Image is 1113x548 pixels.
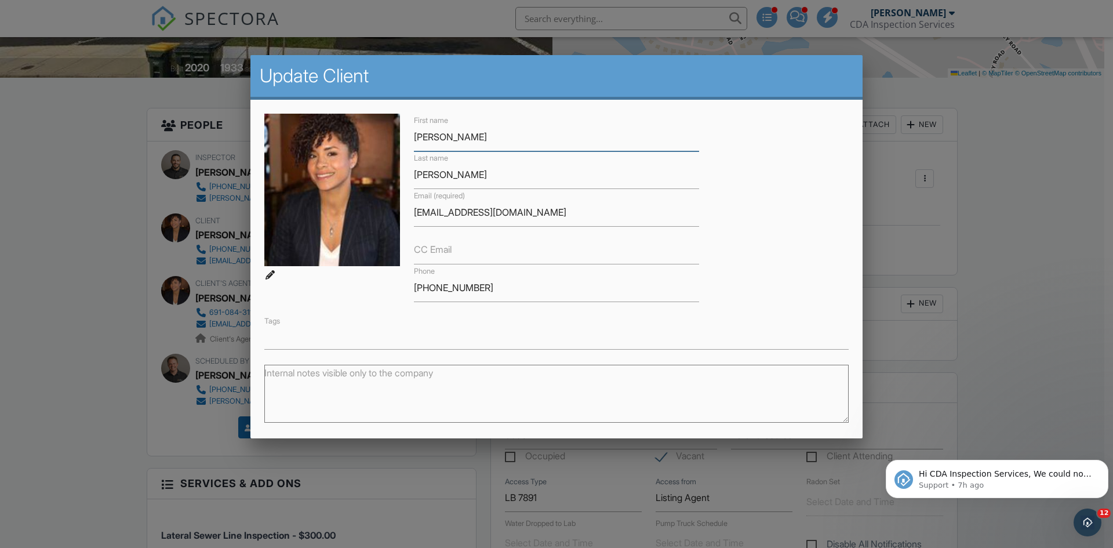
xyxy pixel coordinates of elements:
[414,153,448,164] label: Last name
[1074,509,1101,536] iframe: Intercom live chat
[414,191,465,201] label: Email (required)
[414,115,448,126] label: First name
[264,317,280,325] label: Tags
[881,436,1113,517] iframe: Intercom notifications message
[1097,509,1111,518] span: 12
[414,266,435,277] label: Phone
[414,243,452,256] label: CC Email
[264,114,400,266] img: jpeg
[260,64,853,88] h2: Update Client
[38,34,210,100] span: Hi CDA Inspection Services, We could not back up your inspections to Google Drive because there i...
[264,366,433,379] label: Internal notes visible only to the company
[38,45,213,55] p: Message from Support, sent 7h ago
